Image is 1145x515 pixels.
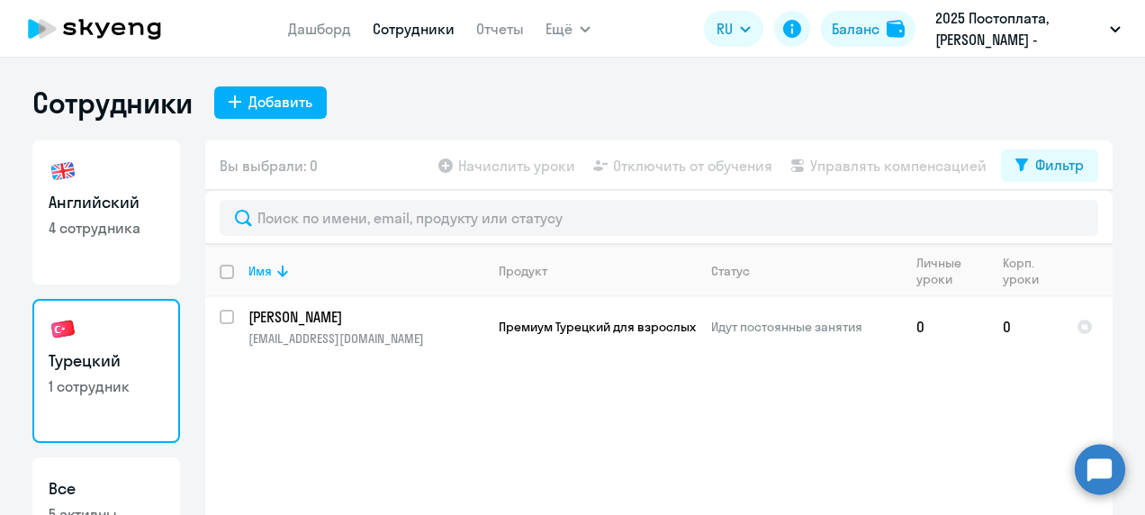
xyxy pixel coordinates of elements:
[49,376,164,396] p: 1 сотрудник
[916,255,975,287] div: Личные уроки
[248,307,483,327] p: [PERSON_NAME]
[499,319,696,335] span: Премиум Турецкий для взрослых
[49,218,164,238] p: 4 сотрудника
[248,263,272,279] div: Имя
[711,263,901,279] div: Статус
[49,191,164,214] h3: Английский
[220,155,318,176] span: Вы выбрали: 0
[545,11,591,47] button: Ещё
[704,11,763,47] button: RU
[214,86,327,119] button: Добавить
[220,200,1098,236] input: Поиск по имени, email, продукту или статусу
[248,263,483,279] div: Имя
[248,330,483,347] p: [EMAIL_ADDRESS][DOMAIN_NAME]
[499,263,547,279] div: Продукт
[926,7,1130,50] button: 2025 Постоплата, [PERSON_NAME] - Технониколь-Строительные Системы, ТЕХНОНИКОЛЬ-СТРОИТЕЛЬНЫЕ СИСТЕ...
[373,20,455,38] a: Сотрудники
[821,11,915,47] button: Балансbalance
[49,315,77,344] img: turkish
[1035,154,1084,176] div: Фильтр
[935,7,1103,50] p: 2025 Постоплата, [PERSON_NAME] - Технониколь-Строительные Системы, ТЕХНОНИКОЛЬ-СТРОИТЕЛЬНЫЕ СИСТЕ...
[32,140,180,285] a: Английский4 сотрудника
[717,18,733,40] span: RU
[1003,255,1049,287] div: Корп. уроки
[49,477,164,501] h3: Все
[476,20,524,38] a: Отчеты
[499,263,696,279] div: Продукт
[902,297,988,357] td: 0
[887,20,905,38] img: balance
[711,263,750,279] div: Статус
[32,299,180,443] a: Турецкий1 сотрудник
[288,20,351,38] a: Дашборд
[988,297,1062,357] td: 0
[1003,255,1061,287] div: Корп. уроки
[248,91,312,113] div: Добавить
[49,349,164,373] h3: Турецкий
[832,18,879,40] div: Баланс
[32,85,193,121] h1: Сотрудники
[545,18,572,40] span: Ещё
[248,307,483,347] a: [PERSON_NAME][EMAIL_ADDRESS][DOMAIN_NAME]
[49,157,77,185] img: english
[916,255,987,287] div: Личные уроки
[1001,149,1098,182] button: Фильтр
[711,319,901,335] p: Идут постоянные занятия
